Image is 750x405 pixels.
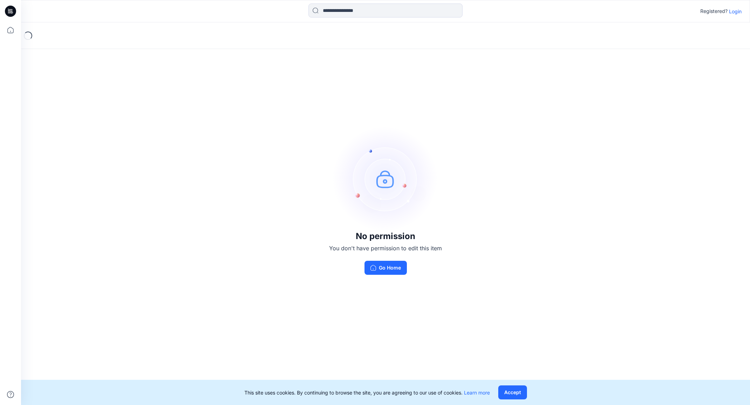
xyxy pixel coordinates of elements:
p: Registered? [700,7,728,15]
p: This site uses cookies. By continuing to browse the site, you are agreeing to our use of cookies. [244,389,490,396]
button: Go Home [364,261,407,275]
button: Accept [498,385,527,399]
p: Login [729,8,742,15]
img: no-perm.svg [333,126,438,231]
p: You don't have permission to edit this item [329,244,442,252]
h3: No permission [329,231,442,241]
a: Learn more [464,390,490,396]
